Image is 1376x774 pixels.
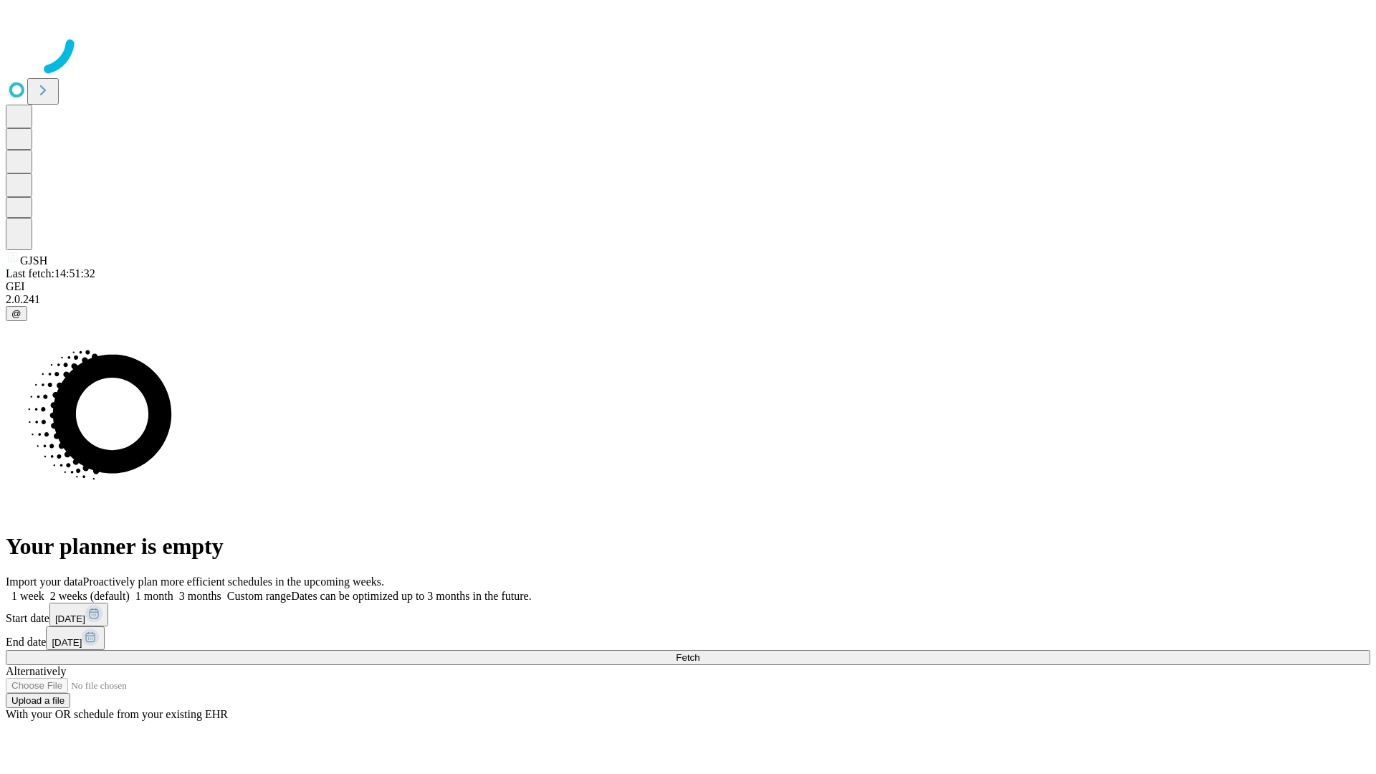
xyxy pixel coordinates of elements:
[6,267,95,279] span: Last fetch: 14:51:32
[20,254,47,267] span: GJSH
[6,665,66,677] span: Alternatively
[6,626,1370,650] div: End date
[6,306,27,321] button: @
[50,590,130,602] span: 2 weeks (default)
[135,590,173,602] span: 1 month
[6,693,70,708] button: Upload a file
[49,603,108,626] button: [DATE]
[6,575,83,588] span: Import your data
[6,650,1370,665] button: Fetch
[6,708,228,720] span: With your OR schedule from your existing EHR
[676,652,699,663] span: Fetch
[179,590,221,602] span: 3 months
[6,293,1370,306] div: 2.0.241
[52,637,82,648] span: [DATE]
[83,575,384,588] span: Proactively plan more efficient schedules in the upcoming weeks.
[55,613,85,624] span: [DATE]
[11,590,44,602] span: 1 week
[227,590,291,602] span: Custom range
[291,590,531,602] span: Dates can be optimized up to 3 months in the future.
[46,626,105,650] button: [DATE]
[11,308,21,319] span: @
[6,603,1370,626] div: Start date
[6,533,1370,560] h1: Your planner is empty
[6,280,1370,293] div: GEI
